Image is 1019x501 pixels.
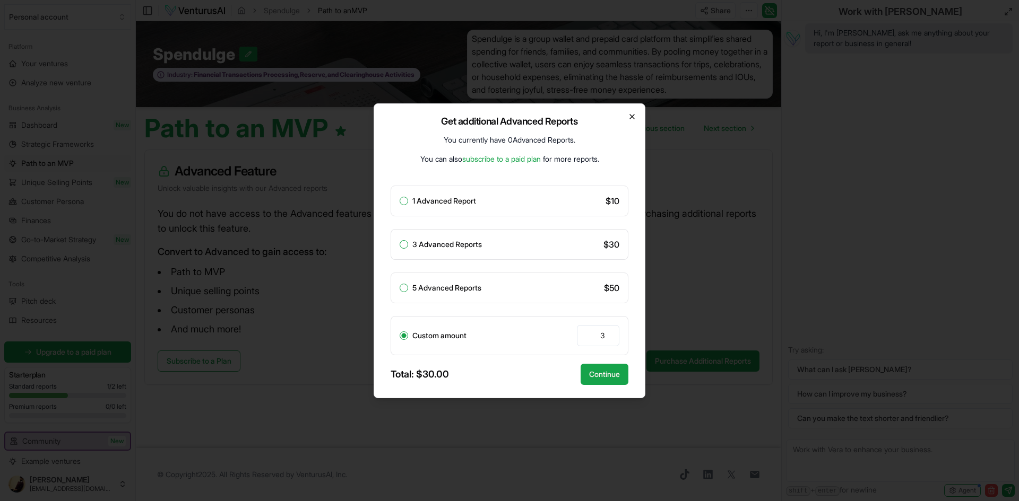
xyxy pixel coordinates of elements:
label: 1 Advanced Report [412,197,476,205]
span: You can also for more reports. [420,154,599,163]
h2: Get additional Advanced Reports [441,117,577,126]
button: Continue [581,364,628,385]
span: $ 50 [604,282,619,294]
span: $ 10 [606,195,619,207]
label: 3 Advanced Reports [412,241,482,248]
label: Custom amount [412,332,467,339]
p: You currently have 0 Advanced Reports . [444,135,575,145]
label: 5 Advanced Reports [412,284,481,292]
span: $ 30 [603,238,619,251]
div: Total: $ 30.00 [391,367,449,382]
a: subscribe to a paid plan [462,154,541,163]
